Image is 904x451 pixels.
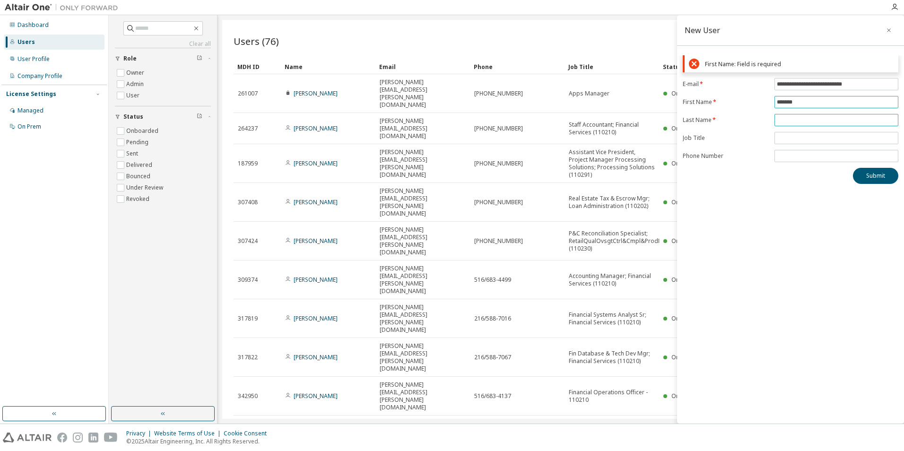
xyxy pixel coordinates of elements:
[671,237,704,245] span: Onboarded
[671,276,704,284] span: Onboarded
[126,125,160,137] label: Onboarded
[569,195,655,210] span: Real Estate Tax & Escrow Mgr; Loan Administration (110202)
[5,3,123,12] img: Altair One
[126,437,272,445] p: © 2025 Altair Engineering, Inc. All Rights Reserved.
[380,342,466,373] span: [PERSON_NAME][EMAIL_ADDRESS][PERSON_NAME][DOMAIN_NAME]
[294,124,338,132] a: [PERSON_NAME]
[17,123,41,130] div: On Prem
[238,392,258,400] span: 342950
[380,265,466,295] span: [PERSON_NAME][EMAIL_ADDRESS][PERSON_NAME][DOMAIN_NAME]
[474,392,511,400] span: 516/683-4137
[671,314,704,322] span: Onboarded
[238,199,258,206] span: 307408
[17,38,35,46] div: Users
[126,137,150,148] label: Pending
[234,35,279,48] span: Users (76)
[238,315,258,322] span: 317819
[285,59,372,74] div: Name
[380,226,466,256] span: [PERSON_NAME][EMAIL_ADDRESS][PERSON_NAME][DOMAIN_NAME]
[115,106,211,127] button: Status
[474,354,511,361] span: 216/588-7067
[6,90,56,98] div: License Settings
[671,124,704,132] span: Onboarded
[294,314,338,322] a: [PERSON_NAME]
[238,237,258,245] span: 307424
[126,78,146,90] label: Admin
[17,107,43,114] div: Managed
[568,59,655,74] div: Job Title
[126,182,165,193] label: Under Review
[380,187,466,217] span: [PERSON_NAME][EMAIL_ADDRESS][PERSON_NAME][DOMAIN_NAME]
[474,276,511,284] span: 516/683-4499
[238,125,258,132] span: 264237
[197,113,202,121] span: Clear filter
[123,55,137,62] span: Role
[474,125,523,132] span: [PHONE_NUMBER]
[294,276,338,284] a: [PERSON_NAME]
[126,171,152,182] label: Bounced
[197,55,202,62] span: Clear filter
[380,148,466,179] span: [PERSON_NAME][EMAIL_ADDRESS][PERSON_NAME][DOMAIN_NAME]
[17,72,62,80] div: Company Profile
[104,433,118,442] img: youtube.svg
[569,90,609,97] span: Apps Manager
[380,381,466,411] span: [PERSON_NAME][EMAIL_ADDRESS][PERSON_NAME][DOMAIN_NAME]
[569,350,655,365] span: Fin Database & Tech Dev Mgr; Financial Services (110210)
[380,304,466,334] span: [PERSON_NAME][EMAIL_ADDRESS][PERSON_NAME][DOMAIN_NAME]
[683,98,769,106] label: First Name
[237,59,277,74] div: MDH ID
[238,90,258,97] span: 261007
[671,89,704,97] span: Onboarded
[474,315,511,322] span: 216/588-7016
[88,433,98,442] img: linkedin.svg
[683,80,769,88] label: E-mail
[294,392,338,400] a: [PERSON_NAME]
[569,311,655,326] span: Financial Systems Analyst Sr; Financial Services (110210)
[474,160,523,167] span: [PHONE_NUMBER]
[294,198,338,206] a: [PERSON_NAME]
[238,354,258,361] span: 317822
[671,353,704,361] span: Onboarded
[294,237,338,245] a: [PERSON_NAME]
[474,90,523,97] span: [PHONE_NUMBER]
[671,392,704,400] span: Onboarded
[683,152,769,160] label: Phone Number
[705,61,894,68] div: First Name: Field is required
[569,230,662,252] span: P&C Reconciliation Specialist; RetailQualOvsgtCtrl&Cmpl&ProdD (110230)
[474,237,523,245] span: [PHONE_NUMBER]
[126,430,154,437] div: Privacy
[683,134,769,142] label: Job Title
[294,353,338,361] a: [PERSON_NAME]
[853,168,898,184] button: Submit
[73,433,83,442] img: instagram.svg
[115,40,211,48] a: Clear all
[123,113,143,121] span: Status
[671,198,704,206] span: Onboarded
[17,21,49,29] div: Dashboard
[380,117,466,140] span: [PERSON_NAME][EMAIL_ADDRESS][DOMAIN_NAME]
[126,148,140,159] label: Sent
[3,433,52,442] img: altair_logo.svg
[379,59,466,74] div: Email
[224,430,272,437] div: Cookie Consent
[294,159,338,167] a: [PERSON_NAME]
[569,389,655,404] span: Financial Operations Officer - 110210
[569,121,655,136] span: Staff Accountant; Financial Services (110210)
[671,159,704,167] span: Onboarded
[17,55,50,63] div: User Profile
[380,78,466,109] span: [PERSON_NAME][EMAIL_ADDRESS][PERSON_NAME][DOMAIN_NAME]
[474,59,561,74] div: Phone
[57,433,67,442] img: facebook.svg
[663,59,839,74] div: Status
[685,26,720,34] div: New User
[569,272,655,287] span: Accounting Manager; Financial Services (110210)
[294,89,338,97] a: [PERSON_NAME]
[683,116,769,124] label: Last Name
[154,430,224,437] div: Website Terms of Use
[126,193,151,205] label: Revoked
[569,148,655,179] span: Assistant Vice President, Project Manager Processing Solutions; Processing Solutions (110291)
[474,199,523,206] span: [PHONE_NUMBER]
[126,90,141,101] label: User
[238,276,258,284] span: 309374
[115,48,211,69] button: Role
